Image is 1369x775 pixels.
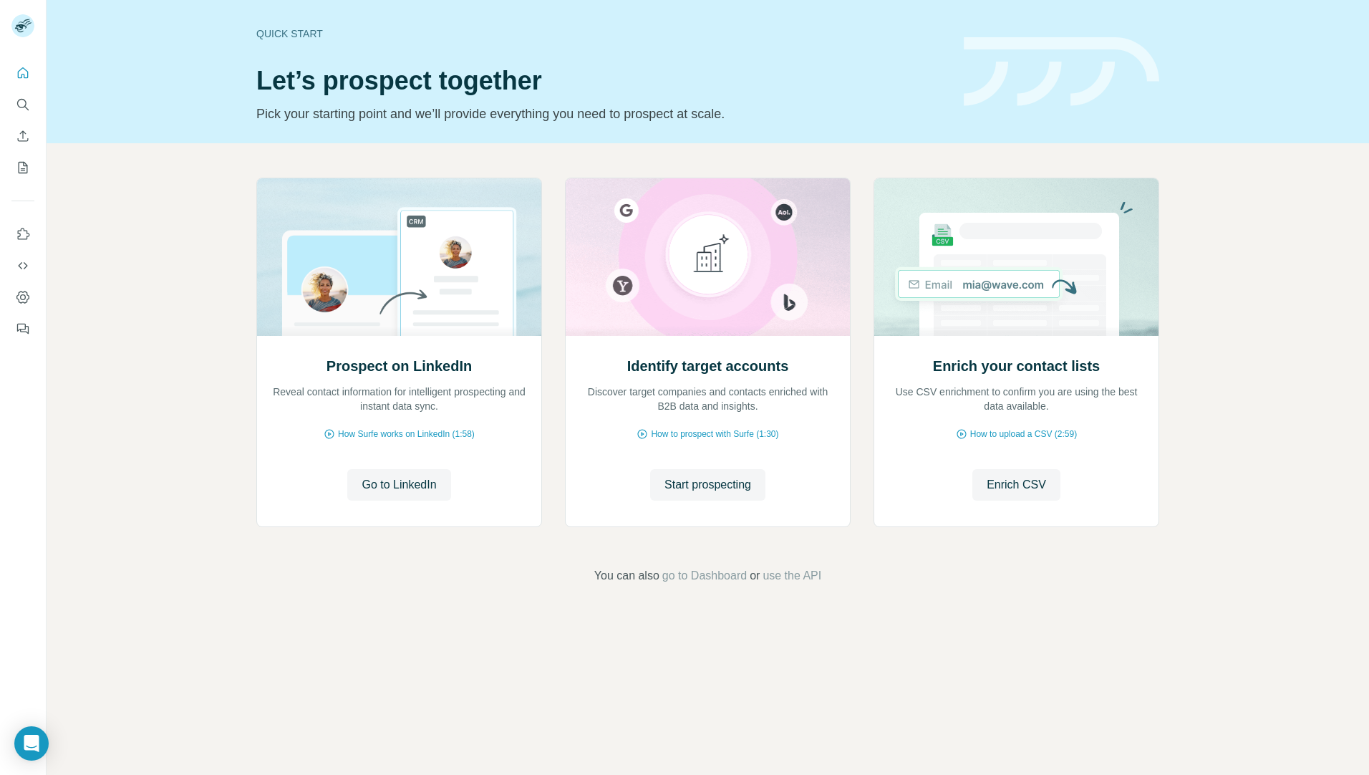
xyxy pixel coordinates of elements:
button: Enrich CSV [11,123,34,149]
button: Feedback [11,316,34,342]
p: Pick your starting point and we’ll provide everything you need to prospect at scale. [256,104,947,124]
h2: Identify target accounts [627,356,789,376]
button: use the API [763,567,821,584]
span: How to prospect with Surfe (1:30) [651,428,778,441]
button: Use Surfe API [11,253,34,279]
button: Use Surfe on LinkedIn [11,221,34,247]
p: Use CSV enrichment to confirm you are using the best data available. [889,385,1144,413]
div: Open Intercom Messenger [14,726,49,761]
h1: Let’s prospect together [256,67,947,95]
span: How to upload a CSV (2:59) [970,428,1077,441]
span: How Surfe works on LinkedIn (1:58) [338,428,475,441]
span: Go to LinkedIn [362,476,436,494]
div: Quick start [256,27,947,41]
span: or [750,567,760,584]
button: go to Dashboard [662,567,747,584]
button: Quick start [11,60,34,86]
img: Enrich your contact lists [874,178,1159,336]
p: Discover target companies and contacts enriched with B2B data and insights. [580,385,836,413]
button: My lists [11,155,34,180]
button: Dashboard [11,284,34,310]
span: Enrich CSV [987,476,1046,494]
button: Go to LinkedIn [347,469,450,501]
button: Enrich CSV [972,469,1060,501]
button: Search [11,92,34,117]
p: Reveal contact information for intelligent prospecting and instant data sync. [271,385,527,413]
span: Start prospecting [664,476,751,494]
img: Prospect on LinkedIn [256,178,542,336]
img: Avatar [11,14,34,37]
span: You can also [594,567,659,584]
h2: Prospect on LinkedIn [326,356,472,376]
img: banner [964,37,1159,107]
h2: Enrich your contact lists [933,356,1100,376]
img: Identify target accounts [565,178,851,336]
button: Start prospecting [650,469,765,501]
